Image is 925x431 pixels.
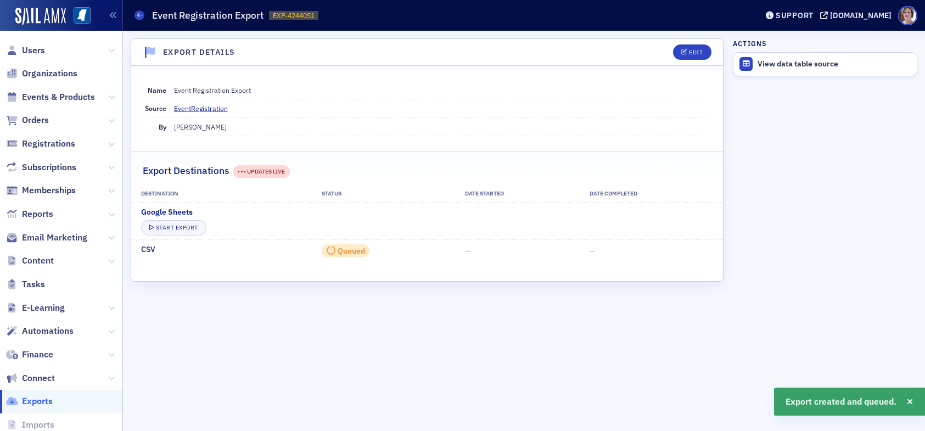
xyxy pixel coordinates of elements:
button: Edit [673,44,711,60]
a: Registrations [6,138,75,150]
div: 0 / 0 Rows [322,244,369,257]
a: Reports [6,208,53,220]
div: UPDATES LIVE [238,167,285,176]
div: UPDATES LIVE [233,165,290,178]
th: Date Started [456,186,580,202]
span: Google Sheets [141,206,193,218]
span: Users [22,44,45,57]
span: CSV [141,244,155,255]
a: Content [6,255,54,267]
button: Start Export [141,220,206,236]
div: [DOMAIN_NAME] [830,10,892,20]
span: Automations [22,325,74,337]
h2: Export Destinations [143,164,229,178]
span: Imports [22,419,54,431]
span: Name [148,86,166,94]
div: Support [776,10,814,20]
span: Export created and queued. [786,395,896,408]
img: SailAMX [15,8,66,25]
a: EventRegistration [174,103,236,113]
span: — [590,247,595,255]
span: Source [145,104,166,113]
div: Edit [689,49,703,55]
a: Subscriptions [6,161,76,173]
span: Exports [22,395,53,407]
a: Connect [6,372,55,384]
a: Email Marketing [6,232,87,244]
button: [DOMAIN_NAME] [820,12,895,19]
span: Reports [22,208,53,220]
th: Status [312,186,455,202]
dd: Event Registration Export [174,81,710,99]
span: Tasks [22,278,45,290]
span: E-Learning [22,302,65,314]
th: Date Completed [580,186,722,202]
a: Orders [6,114,49,126]
span: Finance [22,349,53,361]
span: Registrations [22,138,75,150]
a: E-Learning [6,302,65,314]
span: Profile [898,6,917,25]
img: SailAMX [74,7,91,24]
span: Organizations [22,68,77,80]
h4: Export Details [163,47,236,58]
a: Automations [6,325,74,337]
a: Finance [6,349,53,361]
div: View data table source [758,59,911,69]
a: Users [6,44,45,57]
span: Email Marketing [22,232,87,244]
a: Tasks [6,278,45,290]
a: View data table source [733,53,917,76]
span: Connect [22,372,55,384]
a: Organizations [6,68,77,80]
span: Content [22,255,54,267]
span: Subscriptions [22,161,76,173]
h1: Event Registration Export [152,9,264,22]
a: Imports [6,419,54,431]
div: Queued [338,248,365,254]
h4: Actions [733,38,767,48]
span: By [159,122,166,131]
span: Orders [22,114,49,126]
span: EXP-4244051 [273,11,315,20]
a: Events & Products [6,91,95,103]
a: Memberships [6,184,76,197]
a: Exports [6,395,53,407]
dd: [PERSON_NAME] [174,118,710,136]
a: View Homepage [66,7,91,26]
span: Memberships [22,184,76,197]
span: Events & Products [22,91,95,103]
span: — [465,247,470,255]
th: Destination [131,186,312,202]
